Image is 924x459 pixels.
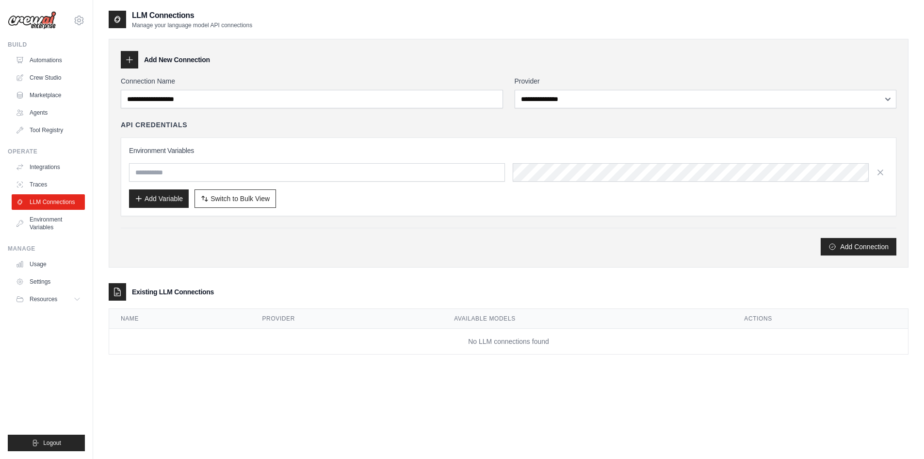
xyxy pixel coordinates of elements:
h4: API Credentials [121,120,187,130]
th: Name [109,309,251,329]
label: Provider [515,76,897,86]
button: Add Connection [821,238,896,255]
a: Traces [12,177,85,192]
a: Automations [12,52,85,68]
button: Add Variable [129,189,189,208]
th: Available Models [442,309,732,329]
a: Settings [12,274,85,289]
span: Logout [43,439,61,447]
td: No LLM connections found [109,329,908,355]
button: Logout [8,435,85,451]
a: Agents [12,105,85,120]
a: Usage [12,256,85,272]
h3: Existing LLM Connections [132,287,214,297]
a: Tool Registry [12,122,85,138]
h3: Environment Variables [129,146,888,155]
th: Provider [251,309,443,329]
img: Logo [8,11,56,30]
h2: LLM Connections [132,10,252,21]
a: Integrations [12,159,85,175]
span: Resources [30,295,57,303]
p: Manage your language model API connections [132,21,252,29]
div: Build [8,41,85,49]
h3: Add New Connection [144,55,210,65]
a: Marketplace [12,87,85,103]
div: Operate [8,148,85,155]
label: Connection Name [121,76,503,86]
button: Switch to Bulk View [195,189,276,208]
button: Resources [12,291,85,307]
th: Actions [732,309,908,329]
a: Environment Variables [12,212,85,235]
a: LLM Connections [12,194,85,210]
div: Manage [8,245,85,253]
a: Crew Studio [12,70,85,85]
span: Switch to Bulk View [211,194,270,204]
